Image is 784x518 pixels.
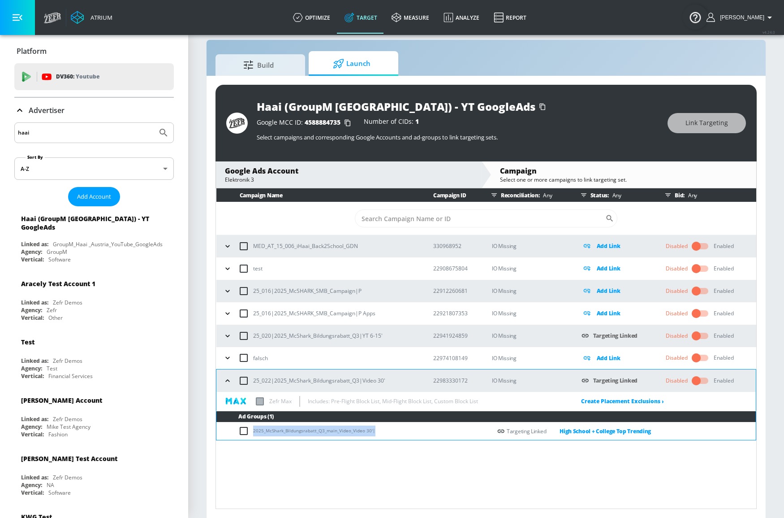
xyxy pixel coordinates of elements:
[253,331,383,340] p: 25_020|2025_McShark_Bildungsrabatt_Q3|YT 6-15'
[14,448,174,499] div: [PERSON_NAME] Test AccountLinked as:Zefr DemosAgency:NAVertical:Software
[29,105,65,115] p: Advertiser
[48,431,68,438] div: Fashion
[419,188,478,202] th: Campaign ID
[48,372,93,380] div: Financial Services
[21,396,102,405] div: [PERSON_NAME] Account
[14,273,174,324] div: Aracely Test Account 1Linked as:Zefr DemosAgency:ZefrVertical:Other
[71,11,112,24] a: Atrium
[21,214,159,231] div: Haai (GroupM [GEOGRAPHIC_DATA]) - YT GoogleAds
[14,389,174,440] div: [PERSON_NAME] AccountLinked as:Zefr DemosAgency:Mike Test AgencyVertical:Fashion
[500,176,747,183] div: Select one or more campaigns to link targeting set.
[355,209,618,227] div: Search CID Name or Number
[21,306,42,314] div: Agency:
[492,286,567,296] p: IO Missing
[47,248,67,256] div: GroupM
[714,354,734,362] div: Enabled
[21,454,117,463] div: [PERSON_NAME] Test Account
[47,306,57,314] div: Zefr
[14,331,174,382] div: TestLinked as:Zefr DemosAgency:TestVertical:Financial Services
[56,72,99,82] p: DV360:
[17,46,47,56] p: Platform
[666,265,688,273] div: Disabled
[21,481,42,489] div: Agency:
[47,365,57,372] div: Test
[666,377,688,385] div: Disabled
[53,299,82,306] div: Zefr Demos
[253,309,375,318] p: 25_016|2025_McSHARK_SMB_Campaign|P Apps
[666,242,688,250] div: Disabled
[492,241,567,251] p: IO Missing
[18,127,154,139] input: Search by name
[364,118,419,127] div: Number of CIDs:
[661,188,751,202] div: Bid:
[305,118,340,126] span: 4588884735
[318,53,386,74] span: Launch
[597,286,620,296] p: Add Link
[433,331,478,340] p: 22941924859
[577,188,652,202] div: Status:
[597,353,620,363] p: Add Link
[433,286,478,296] p: 22912260681
[384,1,436,34] a: measure
[14,210,174,266] div: Haai (GroupM [GEOGRAPHIC_DATA]) - YT GoogleAdsLinked as:GroupM_Haai _Austria_YouTube_GoogleAdsAge...
[21,365,42,372] div: Agency:
[597,263,620,274] p: Add Link
[507,426,651,436] div: Targeting Linked
[593,332,638,340] a: Targeting Linked
[582,308,652,318] div: Add Link
[308,396,478,406] p: Includes: Pre-Flight Block List, Mid-Flight Block List, Custom Block List
[609,191,621,200] p: Any
[53,415,82,423] div: Zefr Demos
[216,188,419,202] th: Campaign Name
[253,241,358,251] p: MED_AT_15_006_iHaai_Back2School_GDN
[706,12,775,23] button: [PERSON_NAME]
[253,376,385,385] p: 25_022|2025_McShark_Bildungsrabatt_Q3|Video 30'
[257,133,659,141] p: Select campaigns and corresponding Google Accounts and ad-groups to link targeting sets.
[433,353,478,363] p: 22974108149
[14,63,174,90] div: DV360: Youtube
[762,30,775,35] span: v 4.24.0
[433,376,478,385] p: 22983330172
[53,240,163,248] div: GroupM_Haai _Austria_YouTube_GoogleAds
[225,166,472,176] div: Google Ads Account
[433,264,478,273] p: 22908675804
[26,154,45,160] label: Sort By
[436,1,487,34] a: Analyze
[14,39,174,64] div: Platform
[48,314,63,322] div: Other
[582,286,652,296] div: Add Link
[21,415,48,423] div: Linked as:
[21,423,42,431] div: Agency:
[269,396,292,406] p: Zefr Max
[714,287,734,295] div: Enabled
[492,263,567,274] p: IO Missing
[48,489,71,496] div: Software
[21,299,48,306] div: Linked as:
[492,331,567,341] p: IO Missing
[666,332,688,340] div: Disabled
[53,357,82,365] div: Zefr Demos
[666,354,688,362] div: Disabled
[21,338,34,346] div: Test
[355,209,606,227] input: Search Campaign Name or ID
[76,72,99,81] p: Youtube
[225,176,472,183] div: Elektronik 3
[433,241,478,251] p: 330968952
[492,308,567,318] p: IO Missing
[21,489,44,496] div: Vertical:
[21,240,48,248] div: Linked as:
[415,117,419,126] span: 1
[253,286,362,296] p: 25_016|2025_McSHARK_SMB_Campaign|P
[683,4,708,30] button: Open Resource Center
[21,248,42,256] div: Agency:
[593,377,638,384] a: Targeting Linked
[21,431,44,438] div: Vertical:
[487,1,534,34] a: Report
[154,123,173,143] button: Submit Search
[433,309,478,318] p: 22921807353
[597,241,620,251] p: Add Link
